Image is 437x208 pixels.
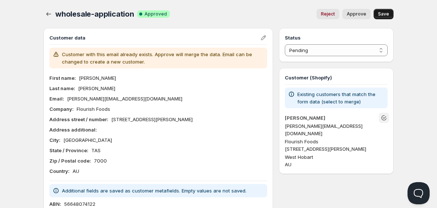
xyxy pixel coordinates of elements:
p: [STREET_ADDRESS][PERSON_NAME] [111,116,193,123]
p: [PERSON_NAME][EMAIL_ADDRESS][DOMAIN_NAME] [67,95,182,102]
p: [PERSON_NAME] [78,85,115,92]
p: AU [73,167,79,175]
button: Edit [258,33,269,43]
p: Flourish Foods [77,105,110,113]
b: Country : [49,168,70,174]
h3: Customer (Shopify) [285,74,388,81]
span: Save [378,11,389,17]
button: Unlink [379,113,389,123]
p: [PERSON_NAME][EMAIL_ADDRESS][DOMAIN_NAME] [285,122,388,137]
b: Address street / number : [49,116,108,122]
h3: Customer data [49,34,260,41]
p: Additional fields are saved as customer metafields. Empty values are not saved. [62,187,247,194]
b: ABN : [49,201,61,207]
button: Reject [317,9,339,19]
p: 56648074122 [64,200,95,208]
p: Customer with this email already exists. Approve will merge the data. Email can be changed to cre... [62,51,264,65]
p: [GEOGRAPHIC_DATA] [63,136,112,144]
b: Address additional : [49,127,97,133]
span: wholesale-application [55,10,134,18]
b: Zip / Postal code : [49,158,91,164]
span: Flourish Foods [STREET_ADDRESS][PERSON_NAME] [285,139,366,152]
h3: Status [285,34,388,41]
p: Existing customers that match the form data (select to merge) [297,91,385,105]
iframe: Help Scout Beacon - Open [408,182,430,204]
span: West Hobart AU [285,154,313,167]
b: City : [49,137,60,143]
b: First name : [49,75,76,81]
b: Last name : [49,85,75,91]
span: Approve [347,11,366,17]
p: TAS [91,147,101,154]
b: State / Province : [49,147,88,153]
span: Approved [144,11,167,17]
button: Approve [342,9,371,19]
b: Company : [49,106,74,112]
button: Save [374,9,394,19]
span: Reject [321,11,335,17]
a: [PERSON_NAME] [285,115,325,121]
p: [PERSON_NAME] [79,74,116,82]
b: Email : [49,96,64,102]
p: 7000 [94,157,107,164]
